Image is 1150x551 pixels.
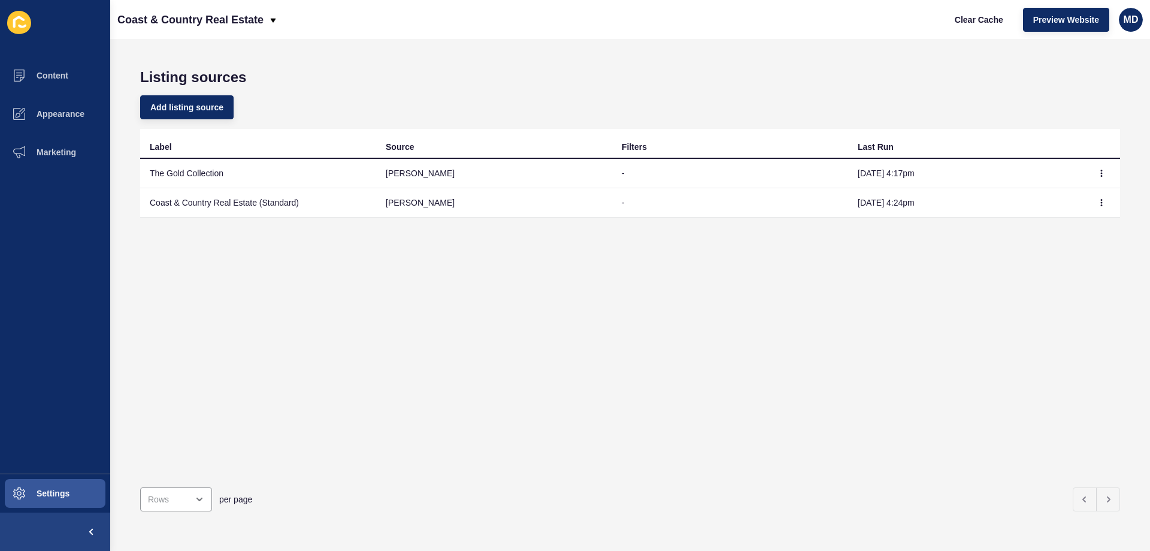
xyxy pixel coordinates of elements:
div: Filters [622,141,647,153]
td: - [612,159,848,188]
button: Add listing source [140,95,234,119]
div: Last Run [858,141,894,153]
td: Coast & Country Real Estate (Standard) [140,188,376,218]
button: Clear Cache [945,8,1013,32]
div: Label [150,141,172,153]
td: [DATE] 4:17pm [848,159,1084,188]
button: Preview Website [1023,8,1109,32]
span: per page [219,493,252,505]
td: The Gold Collection [140,159,376,188]
td: [DATE] 4:24pm [848,188,1084,218]
div: Source [386,141,414,153]
div: open menu [140,487,212,511]
span: Preview Website [1033,14,1099,26]
h1: Listing sources [140,69,1120,86]
span: Clear Cache [955,14,1003,26]
span: MD [1124,14,1139,26]
span: Add listing source [150,101,223,113]
td: - [612,188,848,218]
p: Coast & Country Real Estate [117,5,264,35]
td: [PERSON_NAME] [376,159,612,188]
td: [PERSON_NAME] [376,188,612,218]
